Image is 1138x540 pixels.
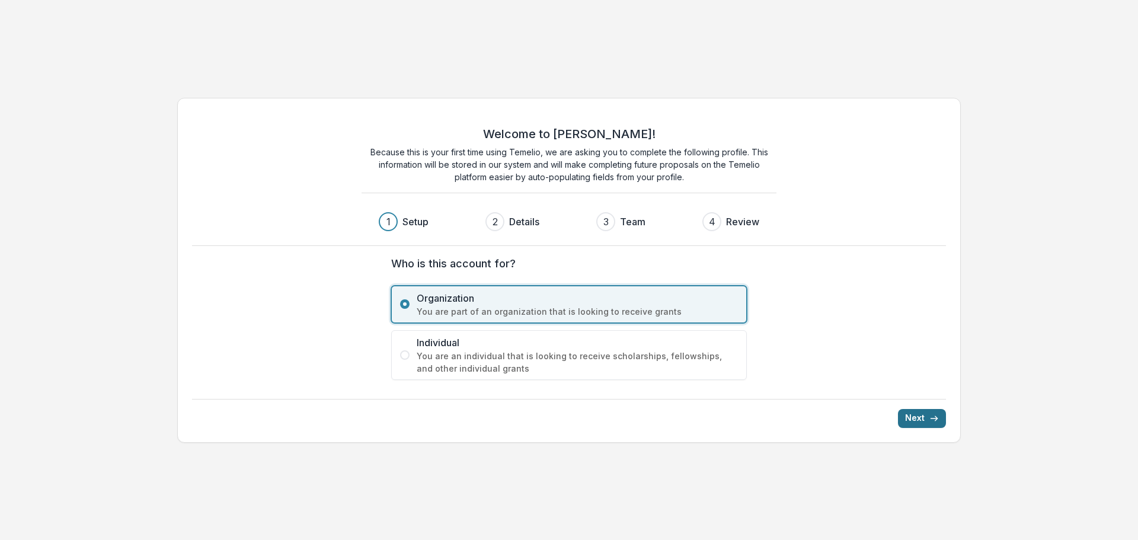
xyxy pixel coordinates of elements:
div: Progress [379,212,759,231]
span: Organization [417,291,738,305]
div: 2 [493,215,498,229]
label: Who is this account for? [391,255,740,271]
h3: Team [620,215,645,229]
span: You are an individual that is looking to receive scholarships, fellowships, and other individual ... [417,350,738,375]
div: 3 [603,215,609,229]
div: 1 [386,215,391,229]
h3: Setup [402,215,429,229]
h2: Welcome to [PERSON_NAME]! [483,127,656,141]
h3: Details [509,215,539,229]
div: 4 [709,215,715,229]
span: You are part of an organization that is looking to receive grants [417,305,738,318]
button: Next [898,409,946,428]
span: Individual [417,335,738,350]
h3: Review [726,215,759,229]
p: Because this is your first time using Temelio, we are asking you to complete the following profil... [362,146,776,183]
